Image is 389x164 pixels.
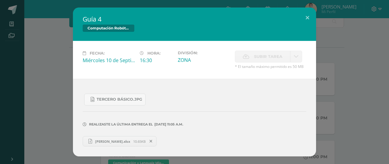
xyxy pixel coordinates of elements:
[254,51,282,62] span: Subir tarea
[83,25,134,32] span: Computación Robótica
[133,139,146,144] span: 10.65KB
[83,15,306,23] h2: Guía 4
[97,97,142,102] span: Tercero Básico.jpg
[178,57,230,63] div: ZONA
[90,51,105,55] span: Fecha:
[140,57,173,64] div: 16:30
[235,51,290,62] label: La fecha de entrega ha expirado
[299,8,316,28] button: Close (Esc)
[83,136,157,146] a: [PERSON_NAME].xlsx 10.65KB
[290,51,302,62] a: La fecha de entrega ha expirado
[92,139,133,144] span: [PERSON_NAME].xlsx
[147,51,160,55] span: Hora:
[89,122,153,126] span: Realizaste la última entrega el
[235,64,306,69] span: * El tamaño máximo permitido es 50 MB
[83,57,135,64] div: Miércoles 10 de Septiembre
[146,138,156,145] span: Remover entrega
[178,51,230,55] label: División:
[84,94,146,105] a: Tercero Básico.jpg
